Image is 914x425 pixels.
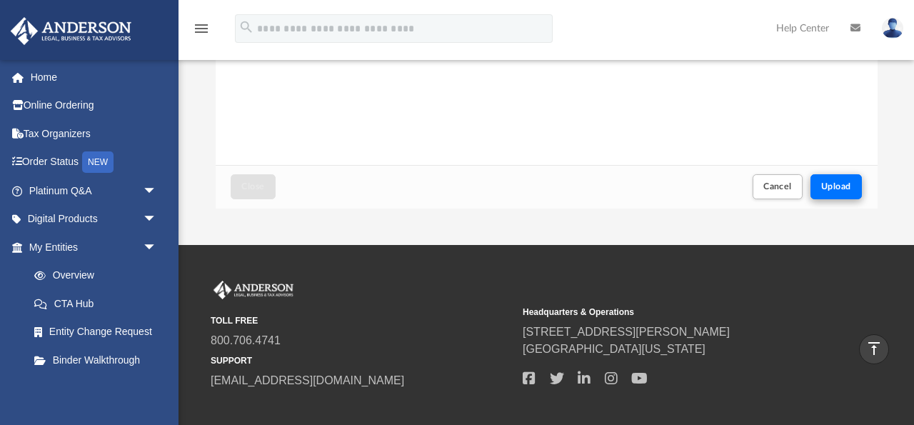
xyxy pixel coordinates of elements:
i: search [238,19,254,35]
img: User Pic [882,18,903,39]
a: Binder Walkthrough [20,346,179,374]
a: [EMAIL_ADDRESS][DOMAIN_NAME] [211,374,404,386]
a: Tax Organizers [10,119,179,148]
a: Order StatusNEW [10,148,179,177]
a: My Entitiesarrow_drop_down [10,233,179,261]
button: Cancel [753,174,803,199]
span: arrow_drop_down [143,233,171,262]
span: Upload [821,182,851,191]
a: Digital Productsarrow_drop_down [10,205,179,234]
i: menu [193,20,210,37]
a: [STREET_ADDRESS][PERSON_NAME] [523,326,730,338]
span: arrow_drop_down [143,176,171,206]
button: Upload [810,174,862,199]
a: menu [193,27,210,37]
span: arrow_drop_down [143,205,171,234]
a: CTA Hub [20,289,179,318]
a: Overview [20,261,179,290]
a: [GEOGRAPHIC_DATA][US_STATE] [523,343,705,355]
span: Cancel [763,182,792,191]
a: 800.706.4741 [211,334,281,346]
a: Online Ordering [10,91,179,120]
a: Platinum Q&Aarrow_drop_down [10,176,179,205]
small: SUPPORT [211,354,513,367]
a: vertical_align_top [859,334,889,364]
span: Close [241,182,264,191]
img: Anderson Advisors Platinum Portal [211,281,296,299]
a: Entity Change Request [20,318,179,346]
button: Close [231,174,275,199]
a: Home [10,63,179,91]
i: vertical_align_top [865,340,883,357]
img: Anderson Advisors Platinum Portal [6,17,136,45]
div: NEW [82,151,114,173]
a: My Blueprint [20,374,171,403]
small: TOLL FREE [211,314,513,327]
small: Headquarters & Operations [523,306,825,319]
